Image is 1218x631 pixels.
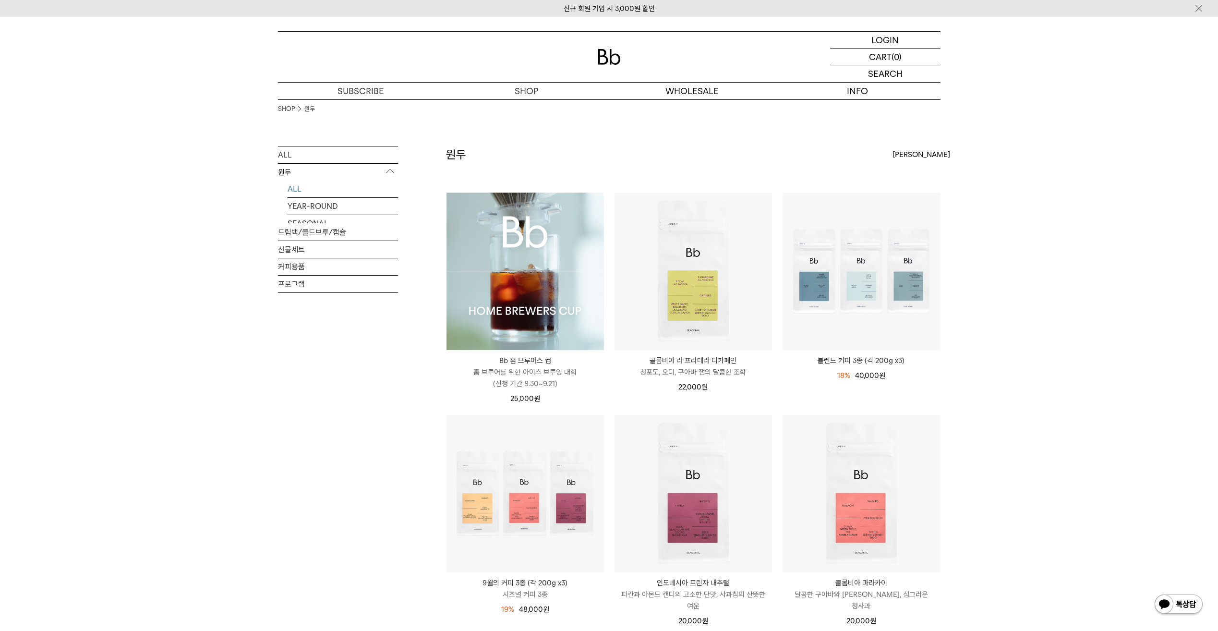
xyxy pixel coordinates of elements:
a: SUBSCRIBE [278,83,444,99]
a: 블렌드 커피 3종 (각 200g x3) [783,355,940,366]
img: 콜롬비아 마라카이 [783,415,940,572]
img: Bb 홈 브루어스 컵 [446,193,604,350]
p: LOGIN [871,32,899,48]
span: 원 [870,617,876,625]
a: 콜롬비아 마라카이 달콤한 구아바와 [PERSON_NAME], 싱그러운 청사과 [783,577,940,612]
img: 블렌드 커피 3종 (각 200g x3) [783,193,940,350]
p: 피칸과 아몬드 캔디의 고소한 단맛, 사과칩의 산뜻한 여운 [615,589,772,612]
a: 프로그램 [278,276,398,292]
a: LOGIN [830,32,941,49]
span: 원 [879,371,885,380]
span: 원 [534,394,540,403]
span: 22,000 [678,383,708,391]
a: 커피용품 [278,258,398,275]
a: 원두 [304,104,315,114]
img: 인도네시아 프린자 내추럴 [615,415,772,572]
a: 신규 회원 가입 시 3,000원 할인 [564,4,655,13]
span: 20,000 [846,617,876,625]
p: 콜롬비아 라 프라데라 디카페인 [615,355,772,366]
p: CART [869,49,892,65]
p: 원두 [278,164,398,181]
a: SHOP [278,104,295,114]
span: 원 [543,605,549,614]
p: 인도네시아 프린자 내추럴 [615,577,772,589]
a: ALL [288,181,398,197]
div: 19% [501,604,514,615]
span: 원 [701,383,708,391]
span: 20,000 [678,617,708,625]
a: 9월의 커피 3종 (각 200g x3) 시즈널 커피 3종 [446,577,604,600]
p: 홈 브루어를 위한 아이스 브루잉 대회 (신청 기간 8.30~9.21) [446,366,604,389]
div: 18% [837,370,850,381]
a: SHOP [444,83,609,99]
p: WHOLESALE [609,83,775,99]
a: 인도네시아 프린자 내추럴 피칸과 아몬드 캔디의 고소한 단맛, 사과칩의 산뜻한 여운 [615,577,772,612]
img: 콜롬비아 라 프라데라 디카페인 [615,193,772,350]
p: 달콤한 구아바와 [PERSON_NAME], 싱그러운 청사과 [783,589,940,612]
p: 시즈널 커피 3종 [446,589,604,600]
span: 원 [702,617,708,625]
a: ALL [278,146,398,163]
img: 9월의 커피 3종 (각 200g x3) [446,415,604,572]
p: 청포도, 오디, 구아바 잼의 달콤한 조화 [615,366,772,378]
a: 드립백/콜드브루/캡슐 [278,224,398,241]
a: YEAR-ROUND [288,198,398,215]
p: Bb 홈 브루어스 컵 [446,355,604,366]
img: 로고 [598,49,621,65]
span: [PERSON_NAME] [892,149,950,160]
span: 40,000 [855,371,885,380]
p: SEARCH [868,65,903,82]
a: 선물세트 [278,241,398,258]
img: 카카오톡 채널 1:1 채팅 버튼 [1154,594,1204,617]
span: 48,000 [519,605,549,614]
a: 콜롬비아 라 프라데라 디카페인 청포도, 오디, 구아바 잼의 달콤한 조화 [615,355,772,378]
h2: 원두 [446,146,466,163]
p: 콜롬비아 마라카이 [783,577,940,589]
span: 25,000 [510,394,540,403]
a: SEASONAL [288,215,398,232]
a: CART (0) [830,49,941,65]
p: (0) [892,49,902,65]
a: Bb 홈 브루어스 컵 홈 브루어를 위한 아이스 브루잉 대회(신청 기간 8.30~9.21) [446,355,604,389]
p: 9월의 커피 3종 (각 200g x3) [446,577,604,589]
p: INFO [775,83,941,99]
